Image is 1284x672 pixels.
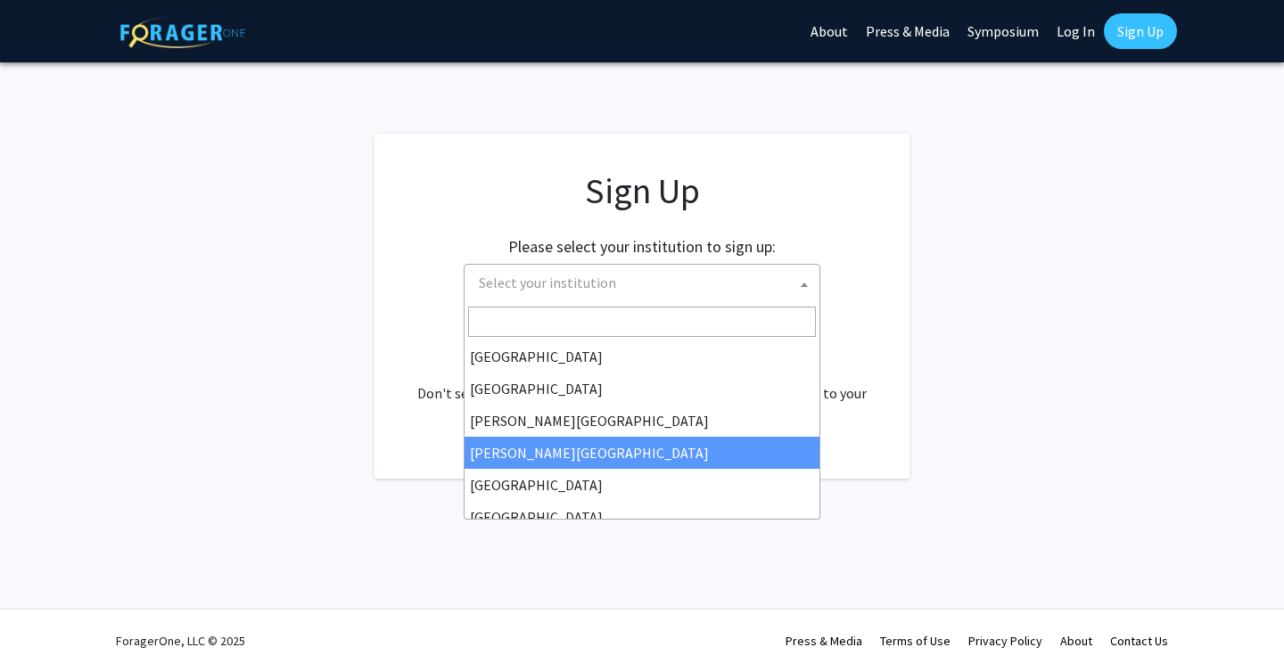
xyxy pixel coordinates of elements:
input: Search [468,307,816,337]
div: Already have an account? . Don't see your institution? about bringing ForagerOne to your institut... [410,340,874,425]
a: Privacy Policy [968,633,1042,649]
li: [PERSON_NAME][GEOGRAPHIC_DATA] [465,405,819,437]
div: ForagerOne, LLC © 2025 [116,610,245,672]
h1: Sign Up [410,169,874,212]
iframe: Chat [13,592,76,659]
a: Sign Up [1104,13,1177,49]
span: Select your institution [479,274,616,291]
li: [PERSON_NAME][GEOGRAPHIC_DATA] [465,437,819,469]
span: Select your institution [464,264,820,304]
a: Press & Media [786,633,862,649]
span: Select your institution [472,265,819,301]
img: ForagerOne Logo [120,17,245,48]
li: [GEOGRAPHIC_DATA] [465,469,819,501]
a: Contact Us [1110,633,1168,649]
h2: Please select your institution to sign up: [508,237,776,257]
li: [GEOGRAPHIC_DATA] [465,340,819,373]
li: [GEOGRAPHIC_DATA] [465,501,819,533]
li: [GEOGRAPHIC_DATA] [465,373,819,405]
a: About [1060,633,1092,649]
a: Terms of Use [880,633,951,649]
